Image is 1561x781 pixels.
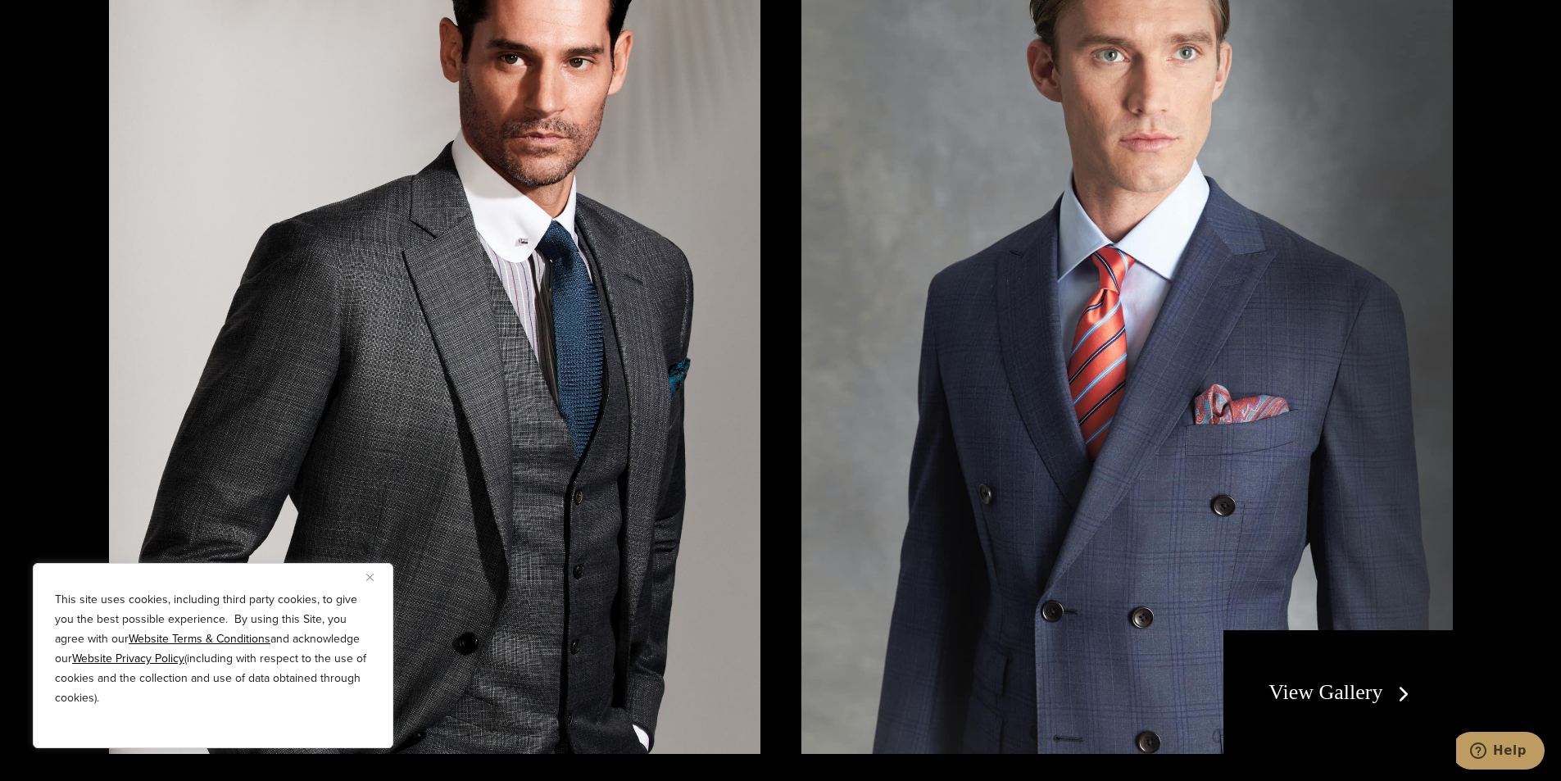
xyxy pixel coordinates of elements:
[366,567,386,587] button: Close
[1268,680,1415,704] a: View Gallery
[366,574,374,581] img: Close
[129,630,270,647] a: Website Terms & Conditions
[72,650,184,667] a: Website Privacy Policy
[55,590,371,708] p: This site uses cookies, including third party cookies, to give you the best possible experience. ...
[1456,732,1545,773] iframe: Opens a widget where you can chat to one of our agents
